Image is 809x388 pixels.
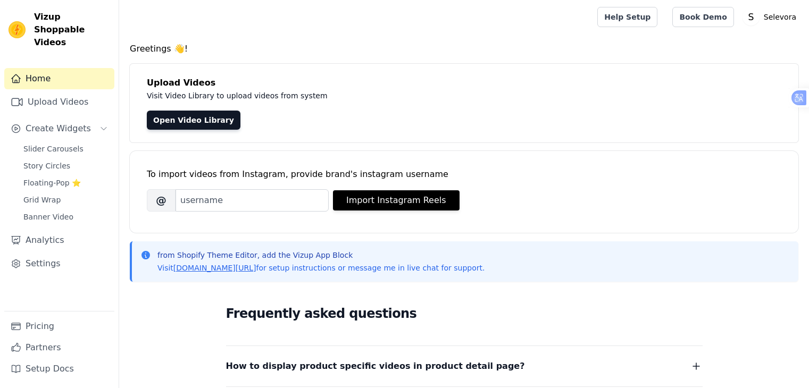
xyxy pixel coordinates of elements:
[4,316,114,337] a: Pricing
[672,7,733,27] a: Book Demo
[4,91,114,113] a: Upload Videos
[157,263,485,273] p: Visit for setup instructions or message me in live chat for support.
[4,253,114,274] a: Settings
[147,77,781,89] h4: Upload Videos
[176,189,329,212] input: username
[597,7,657,27] a: Help Setup
[157,250,485,260] p: from Shopify Theme Editor, add the Vizup App Block
[26,122,91,135] span: Create Widgets
[34,11,110,49] span: Vizup Shoppable Videos
[23,144,84,154] span: Slider Carousels
[4,337,114,358] a: Partners
[147,111,240,130] a: Open Video Library
[23,212,73,222] span: Banner Video
[147,168,781,181] div: To import videos from Instagram, provide brand's instagram username
[9,21,26,38] img: Vizup
[226,359,703,374] button: How to display product specific videos in product detail page?
[147,89,623,102] p: Visit Video Library to upload videos from system
[743,7,800,27] button: S Selevora
[23,195,61,205] span: Grid Wrap
[147,189,176,212] span: @
[17,158,114,173] a: Story Circles
[760,7,800,27] p: Selevora
[4,230,114,251] a: Analytics
[173,264,256,272] a: [DOMAIN_NAME][URL]
[4,118,114,139] button: Create Widgets
[17,209,114,224] a: Banner Video
[17,192,114,207] a: Grid Wrap
[748,12,754,22] text: S
[23,178,81,188] span: Floating-Pop ⭐
[130,43,798,55] h4: Greetings 👋!
[4,358,114,379] a: Setup Docs
[226,359,525,374] span: How to display product specific videos in product detail page?
[226,303,703,324] h2: Frequently asked questions
[17,175,114,190] a: Floating-Pop ⭐
[17,141,114,156] a: Slider Carousels
[333,190,460,210] button: Import Instagram Reels
[4,68,114,89] a: Home
[23,161,70,171] span: Story Circles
